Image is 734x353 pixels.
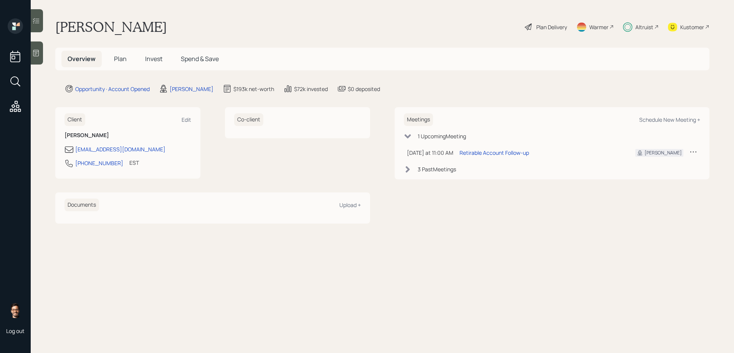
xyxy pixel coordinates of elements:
[182,116,191,123] div: Edit
[75,159,123,167] div: [PHONE_NUMBER]
[181,55,219,63] span: Spend & Save
[635,23,653,31] div: Altruist
[68,55,96,63] span: Overview
[64,199,99,211] h6: Documents
[348,85,380,93] div: $0 deposited
[170,85,213,93] div: [PERSON_NAME]
[589,23,608,31] div: Warmer
[339,201,361,209] div: Upload +
[64,113,85,126] h6: Client
[55,18,167,35] h1: [PERSON_NAME]
[233,85,274,93] div: $193k net-worth
[680,23,704,31] div: Kustomer
[145,55,162,63] span: Invest
[418,165,456,173] div: 3 Past Meeting s
[234,113,263,126] h6: Co-client
[114,55,127,63] span: Plan
[407,149,453,157] div: [DATE] at 11:00 AM
[129,159,139,167] div: EST
[8,303,23,318] img: sami-boghos-headshot.png
[645,149,682,156] div: [PERSON_NAME]
[294,85,328,93] div: $72k invested
[64,132,191,139] h6: [PERSON_NAME]
[418,132,466,140] div: 1 Upcoming Meeting
[536,23,567,31] div: Plan Delivery
[460,149,529,157] div: Retirable Account Follow-up
[75,85,150,93] div: Opportunity · Account Opened
[75,145,165,153] div: [EMAIL_ADDRESS][DOMAIN_NAME]
[6,327,25,335] div: Log out
[404,113,433,126] h6: Meetings
[639,116,700,123] div: Schedule New Meeting +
